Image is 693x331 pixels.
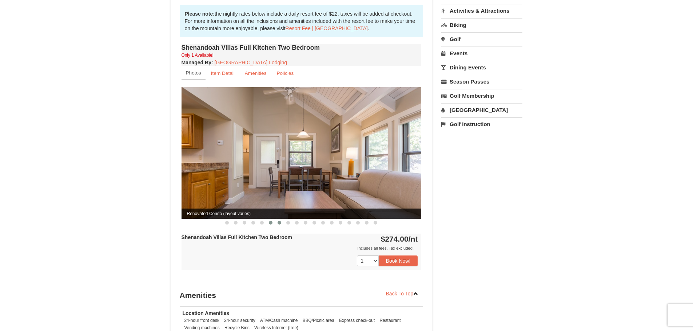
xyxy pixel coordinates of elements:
[337,317,377,324] li: Express check-out
[206,66,239,80] a: Item Detail
[381,288,423,299] a: Back To Top
[180,5,423,37] div: the nightly rates below include a daily resort fee of $22, taxes will be added at checkout. For m...
[222,317,257,324] li: 24-hour security
[245,70,267,76] small: Amenities
[441,75,522,88] a: Season Passes
[240,66,271,80] a: Amenities
[258,317,300,324] li: ATM/Cash machine
[182,60,211,65] span: Managed By
[183,317,222,324] li: 24-hour front desk
[215,60,287,65] a: [GEOGRAPHIC_DATA] Lodging
[182,44,422,51] h4: Shenandoah Villas Full Kitchen Two Bedroom
[441,89,522,102] a: Golf Membership
[186,70,201,76] small: Photos
[211,70,235,76] small: Item Detail
[182,234,292,240] strong: Shenandoah Villas Full Kitchen Two Bedroom
[182,53,214,58] small: Only 1 Available!
[441,4,522,17] a: Activities & Attractions
[441,103,522,117] a: [GEOGRAPHIC_DATA]
[409,235,418,243] span: /nt
[182,87,422,218] img: Renovated Condo (layout varies)
[182,245,418,252] div: Includes all fees. Tax excluded.
[182,60,213,65] strong: :
[441,47,522,60] a: Events
[381,235,418,243] strong: $274.00
[276,70,294,76] small: Policies
[378,317,402,324] li: Restaurant
[185,11,215,17] strong: Please note:
[441,117,522,131] a: Golf Instruction
[272,66,298,80] a: Policies
[183,310,230,316] strong: Location Amenities
[301,317,336,324] li: BBQ/Picnic area
[441,18,522,32] a: Biking
[379,255,418,266] button: Book Now!
[441,61,522,74] a: Dining Events
[182,209,422,219] span: Renovated Condo (layout varies)
[180,288,423,303] h3: Amenities
[182,66,206,80] a: Photos
[441,32,522,46] a: Golf
[286,25,368,31] a: Resort Fee | [GEOGRAPHIC_DATA]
